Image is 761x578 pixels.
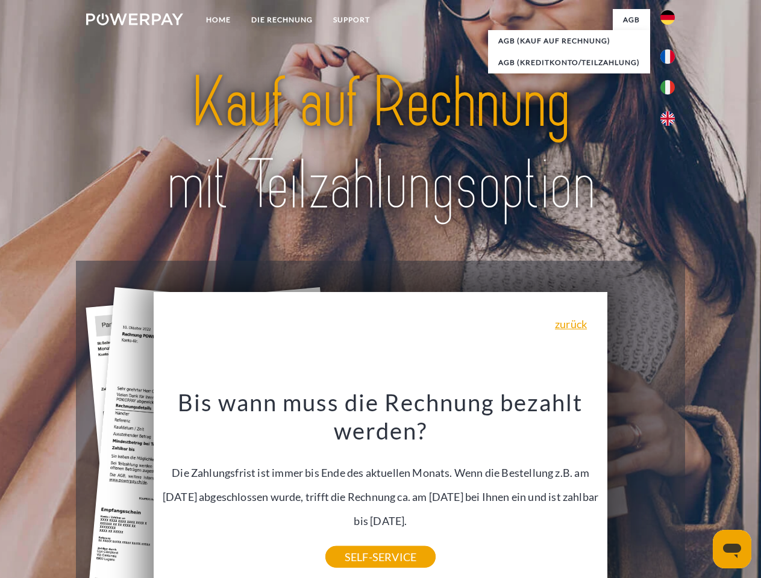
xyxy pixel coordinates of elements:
[241,9,323,31] a: DIE RECHNUNG
[488,30,650,52] a: AGB (Kauf auf Rechnung)
[488,52,650,73] a: AGB (Kreditkonto/Teilzahlung)
[161,388,601,557] div: Die Zahlungsfrist ist immer bis Ende des aktuellen Monats. Wenn die Bestellung z.B. am [DATE] abg...
[325,546,436,568] a: SELF-SERVICE
[196,9,241,31] a: Home
[713,530,751,568] iframe: Schaltfläche zum Öffnen des Messaging-Fensters
[660,10,675,25] img: de
[660,80,675,95] img: it
[115,58,646,231] img: title-powerpay_de.svg
[613,9,650,31] a: agb
[660,111,675,126] img: en
[323,9,380,31] a: SUPPORT
[86,13,183,25] img: logo-powerpay-white.svg
[555,319,587,329] a: zurück
[161,388,601,446] h3: Bis wann muss die Rechnung bezahlt werden?
[660,49,675,64] img: fr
